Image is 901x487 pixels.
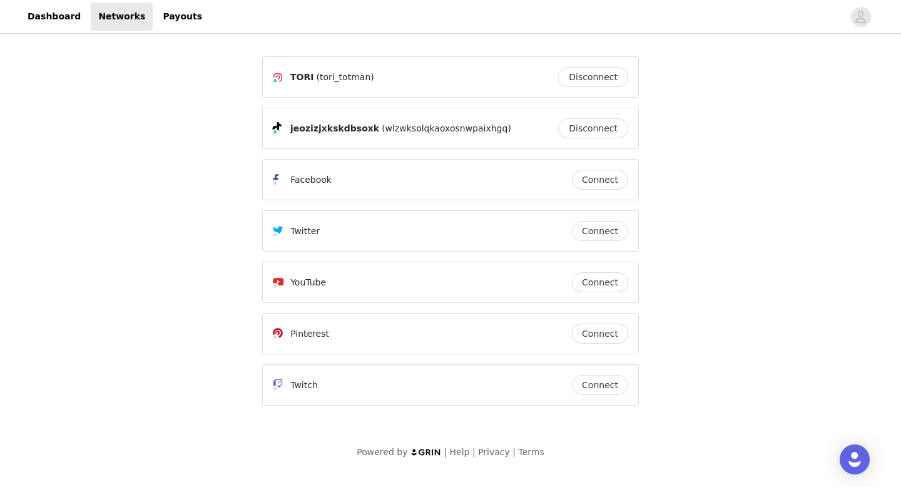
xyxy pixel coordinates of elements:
p: Pinterest [290,327,329,341]
span: | [444,447,447,457]
span: | [472,447,476,457]
button: Connect [572,272,628,292]
div: avatar [855,7,867,27]
button: Connect [572,375,628,395]
img: logo [410,448,442,456]
p: YouTube [290,276,326,289]
span: TORI [290,71,313,84]
button: Disconnect [558,67,628,87]
a: Dashboard [20,3,88,31]
span: (wlzwksolqkaoxosnwpaixhgq) [382,122,511,135]
span: | [512,447,516,457]
a: Networks [91,3,153,31]
button: Connect [572,170,628,190]
a: Payouts [155,3,210,31]
a: Privacy [478,447,510,457]
p: Twitter [290,225,320,238]
button: Disconnect [558,118,628,138]
div: Open Intercom Messenger [840,444,870,474]
button: Connect [572,221,628,241]
img: Instagram Icon [273,73,283,83]
p: Twitch [290,379,318,392]
a: Help [450,447,470,457]
button: Connect [572,324,628,344]
span: (tori_totman) [316,71,374,84]
p: Facebook [290,173,332,187]
a: Terms [518,447,544,457]
span: jeozizjxkskdbsoxk [290,122,379,135]
span: Powered by [357,447,407,457]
